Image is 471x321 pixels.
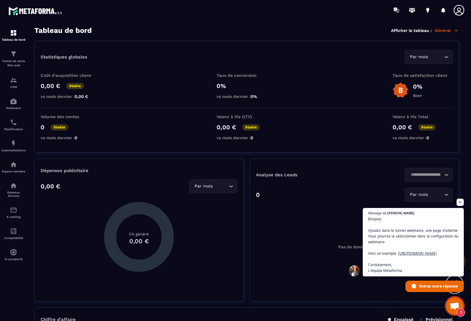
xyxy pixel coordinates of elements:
p: 0,00 € [392,124,412,131]
a: schedulerschedulerPlanificateur [2,114,26,135]
p: Comptabilité [2,236,26,240]
p: E-mailing [2,215,26,219]
p: 0% [413,83,422,90]
img: automations [10,161,17,168]
span: Entrez votre réponse [419,281,458,291]
a: automationsautomationsAutomatisations [2,135,26,156]
img: accountant [10,228,17,235]
img: logo [8,5,63,16]
span: Message de [368,211,386,215]
p: Bien [413,93,422,98]
p: Volume des ventes [41,114,101,119]
p: IA prospects [2,257,26,261]
input: Search for option [429,191,443,198]
p: Général [435,28,459,33]
p: Afficher le tableau : [391,28,432,33]
span: 0 [251,135,253,140]
p: 0 [256,191,260,198]
input: Search for option [429,54,443,60]
input: Search for option [408,172,443,178]
span: Par mois [408,54,429,60]
p: Taux de conversion [217,73,277,78]
span: Par mois [193,183,214,190]
span: Bonjour, Ajoutez dans le tunnel webinaire, une page d'attente. Vous pourrez la sélectionner dans ... [368,216,458,273]
p: Automatisations [2,149,26,152]
span: 0 [75,135,77,140]
a: automationsautomationsEspace membre [2,156,26,178]
div: Search for option [405,50,453,64]
a: automationsautomationsWebinaire [2,93,26,114]
p: Planificateur [2,127,26,131]
p: vs mois dernier : [217,94,277,99]
p: Pas de données [338,244,371,249]
p: 0,00 € [41,82,60,90]
a: accountantaccountantComptabilité [2,223,26,244]
p: Valeur à Vie (LTV) [217,114,277,119]
div: Search for option [405,168,453,182]
img: formation [10,50,17,58]
span: 0,00 € [75,94,88,99]
img: automations [10,98,17,105]
div: Ouvrir le chat [446,297,464,315]
p: Statistiques globales [41,54,87,60]
p: Valeur à Vie Total [392,114,453,119]
span: Par mois [408,191,429,198]
span: 0 [426,135,429,140]
p: vs mois dernier : [41,94,101,99]
p: vs mois dernier : [217,135,277,140]
span: 0% [251,94,257,99]
div: Search for option [189,179,237,193]
p: Coût d'acquisition client [41,73,101,78]
img: scheduler [10,119,17,126]
h3: Tableau de bord [34,26,92,35]
a: formationformationCRM [2,72,26,93]
a: social-networksocial-networkRéseaux Sociaux [2,178,26,202]
p: Tunnel de vente Site web [2,59,26,68]
p: 0% [217,82,277,90]
p: Taux de satisfaction client [392,73,453,78]
input: Search for option [214,183,227,190]
a: formationformationTunnel de vente Site web [2,46,26,72]
p: vs mois dernier : [392,135,453,140]
p: Analyse des Leads [256,172,354,178]
p: 0,00 € [217,124,236,131]
p: Stable [66,83,84,89]
img: social-network [10,182,17,189]
p: Stable [51,124,68,131]
img: automations [10,249,17,256]
img: b-badge-o.b3b20ee6.svg [392,82,408,98]
p: Dépenses publicitaire [41,168,237,173]
p: 0 [41,124,45,131]
p: Tableau de bord [2,38,26,41]
p: 0,00 € [41,183,60,190]
img: automations [10,140,17,147]
a: emailemailE-mailing [2,202,26,223]
div: Search for option [405,188,453,202]
p: CRM [2,85,26,89]
img: formation [10,29,17,36]
p: Espace membre [2,170,26,173]
p: vs mois dernier : [41,135,101,140]
span: 1 [457,308,465,317]
p: Stable [242,124,260,131]
img: formation [10,77,17,84]
span: [PERSON_NAME] [387,211,414,215]
p: Stable [418,124,436,131]
a: formationformationTableau de bord [2,25,26,46]
p: Réseaux Sociaux [2,191,26,197]
img: email [10,206,17,214]
p: Webinaire [2,106,26,110]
